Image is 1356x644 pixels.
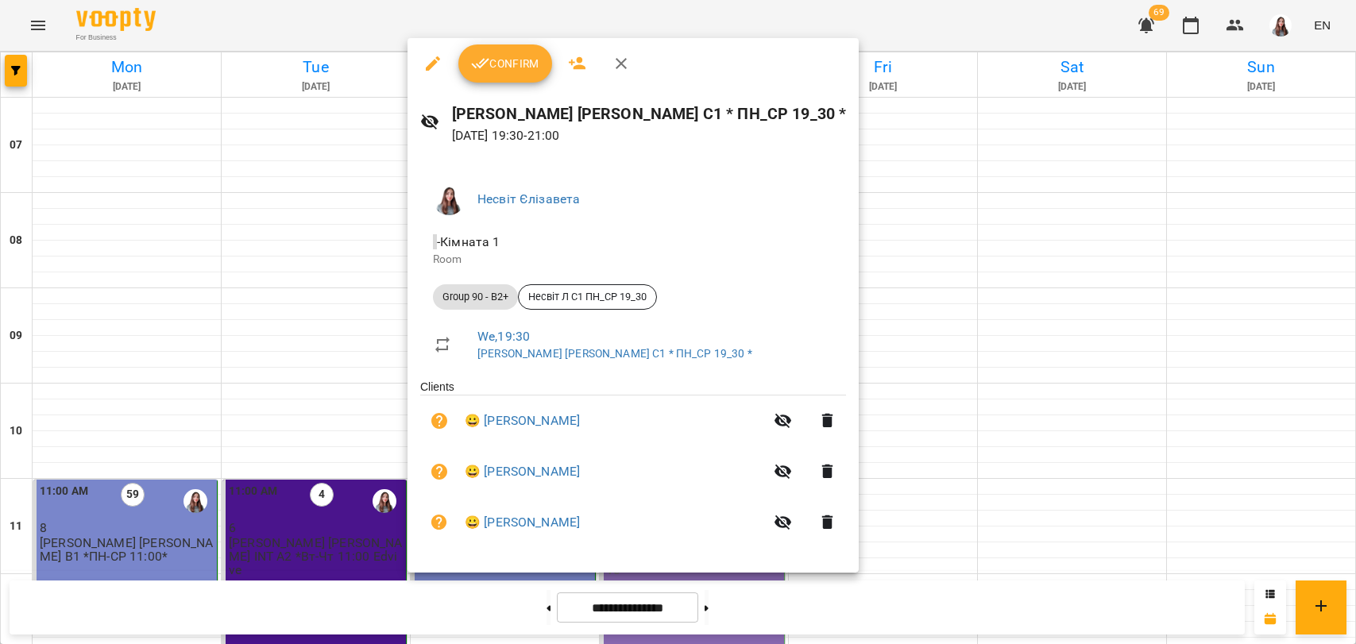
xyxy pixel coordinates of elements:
[477,329,530,344] a: We , 19:30
[465,513,580,532] a: 😀 [PERSON_NAME]
[433,234,504,249] span: - Кімната 1
[452,126,847,145] p: [DATE] 19:30 - 21:00
[420,503,458,542] button: Unpaid. Bill the attendance?
[452,102,847,126] h6: [PERSON_NAME] [PERSON_NAME] С1 * ПН_СР 19_30 *
[519,290,656,304] span: Несвіт Л С1 ПН_СР 19_30
[477,347,752,360] a: [PERSON_NAME] [PERSON_NAME] С1 * ПН_СР 19_30 *
[518,284,657,310] div: Несвіт Л С1 ПН_СР 19_30
[420,402,458,440] button: Unpaid. Bill the attendance?
[465,462,580,481] a: 😀 [PERSON_NAME]
[465,411,580,430] a: 😀 [PERSON_NAME]
[433,290,518,304] span: Group 90 - B2+
[420,379,846,553] ul: Clients
[471,54,539,73] span: Confirm
[433,183,465,215] img: a5c51dc64ebbb1389a9d34467d35a8f5.JPG
[477,191,580,206] a: Несвіт Єлізавета
[433,252,833,268] p: Room
[420,453,458,491] button: Unpaid. Bill the attendance?
[458,44,552,83] button: Confirm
